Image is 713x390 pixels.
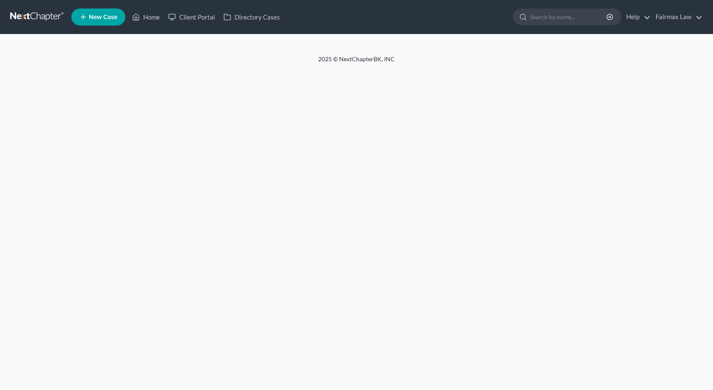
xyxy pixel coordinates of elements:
a: Client Portal [164,9,219,25]
span: New Case [89,14,117,20]
a: Directory Cases [219,9,284,25]
a: Fairmax Law [651,9,702,25]
input: Search by name... [530,9,608,25]
div: 2025 © NextChapterBK, INC [114,55,599,70]
a: Home [128,9,164,25]
a: Help [622,9,651,25]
